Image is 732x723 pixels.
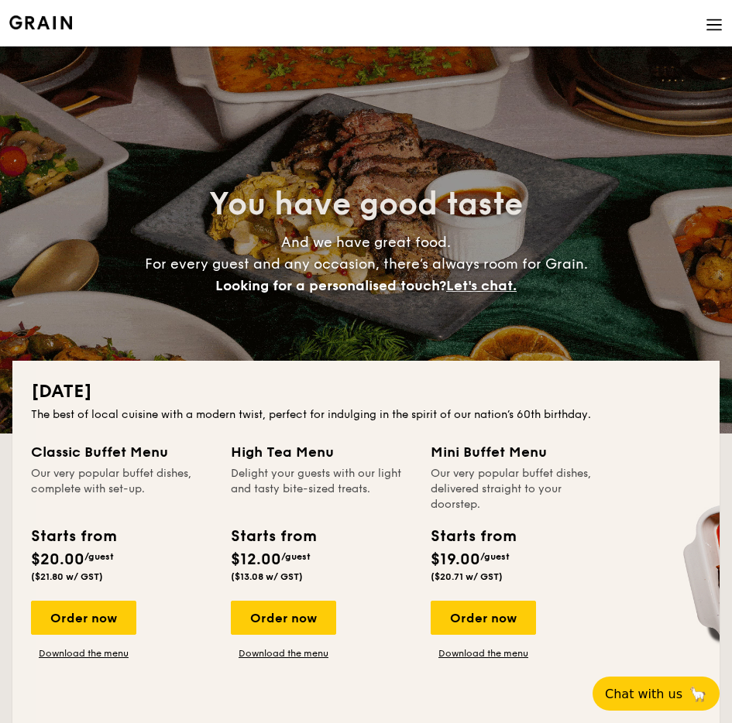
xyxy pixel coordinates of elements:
[31,379,701,404] h2: [DATE]
[231,441,412,463] div: High Tea Menu
[593,677,720,711] button: Chat with us🦙
[145,234,588,294] span: And we have great food. For every guest and any occasion, there’s always room for Grain.
[431,571,503,582] span: ($20.71 w/ GST)
[31,647,136,660] a: Download the menu
[231,571,303,582] span: ($13.08 w/ GST)
[431,441,612,463] div: Mini Buffet Menu
[231,525,315,548] div: Starts from
[31,441,212,463] div: Classic Buffet Menu
[281,551,311,562] span: /guest
[31,407,701,423] div: The best of local cuisine with a modern twist, perfect for indulging in the spirit of our nation’...
[9,15,72,29] a: Logotype
[84,551,114,562] span: /guest
[689,685,707,703] span: 🦙
[431,601,536,635] div: Order now
[231,466,412,512] div: Delight your guests with our light and tasty bite-sized treats.
[31,601,136,635] div: Order now
[431,647,536,660] a: Download the menu
[431,466,612,512] div: Our very popular buffet dishes, delivered straight to your doorstep.
[231,550,281,569] span: $12.00
[446,277,517,294] span: Let's chat.
[31,571,103,582] span: ($21.80 w/ GST)
[9,15,72,29] img: Grain
[31,550,84,569] span: $20.00
[605,687,682,701] span: Chat with us
[231,647,336,660] a: Download the menu
[706,16,723,33] img: icon-hamburger-menu.db5d7e83.svg
[209,186,523,223] span: You have good taste
[31,525,115,548] div: Starts from
[480,551,510,562] span: /guest
[31,466,212,512] div: Our very popular buffet dishes, complete with set-up.
[431,525,515,548] div: Starts from
[431,550,480,569] span: $19.00
[215,277,446,294] span: Looking for a personalised touch?
[231,601,336,635] div: Order now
